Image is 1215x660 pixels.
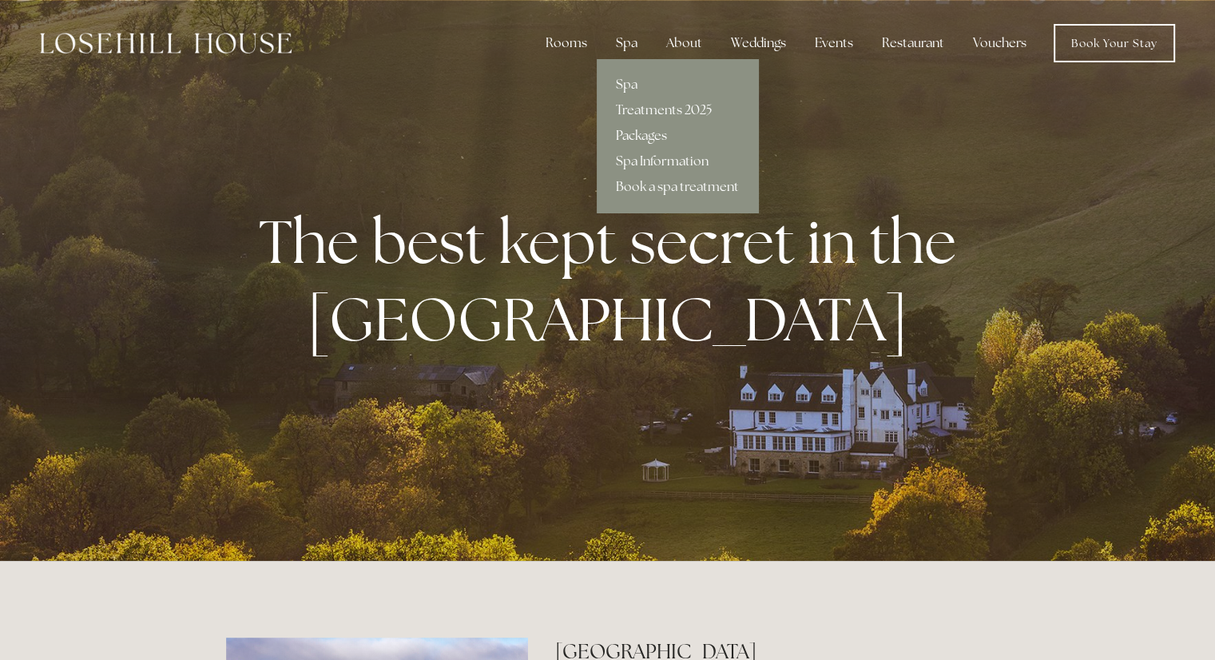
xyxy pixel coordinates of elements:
[259,202,969,359] strong: The best kept secret in the [GEOGRAPHIC_DATA]
[1054,24,1175,62] a: Book Your Stay
[597,123,758,149] a: Packages
[802,27,866,59] div: Events
[597,72,758,97] a: Spa
[597,149,758,174] a: Spa Information
[40,33,292,54] img: Losehill House
[597,97,758,123] a: Treatments 2025
[533,27,600,59] div: Rooms
[653,27,715,59] div: About
[597,174,758,200] a: Book a spa treatment
[960,27,1039,59] a: Vouchers
[869,27,957,59] div: Restaurant
[603,27,650,59] div: Spa
[718,27,799,59] div: Weddings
